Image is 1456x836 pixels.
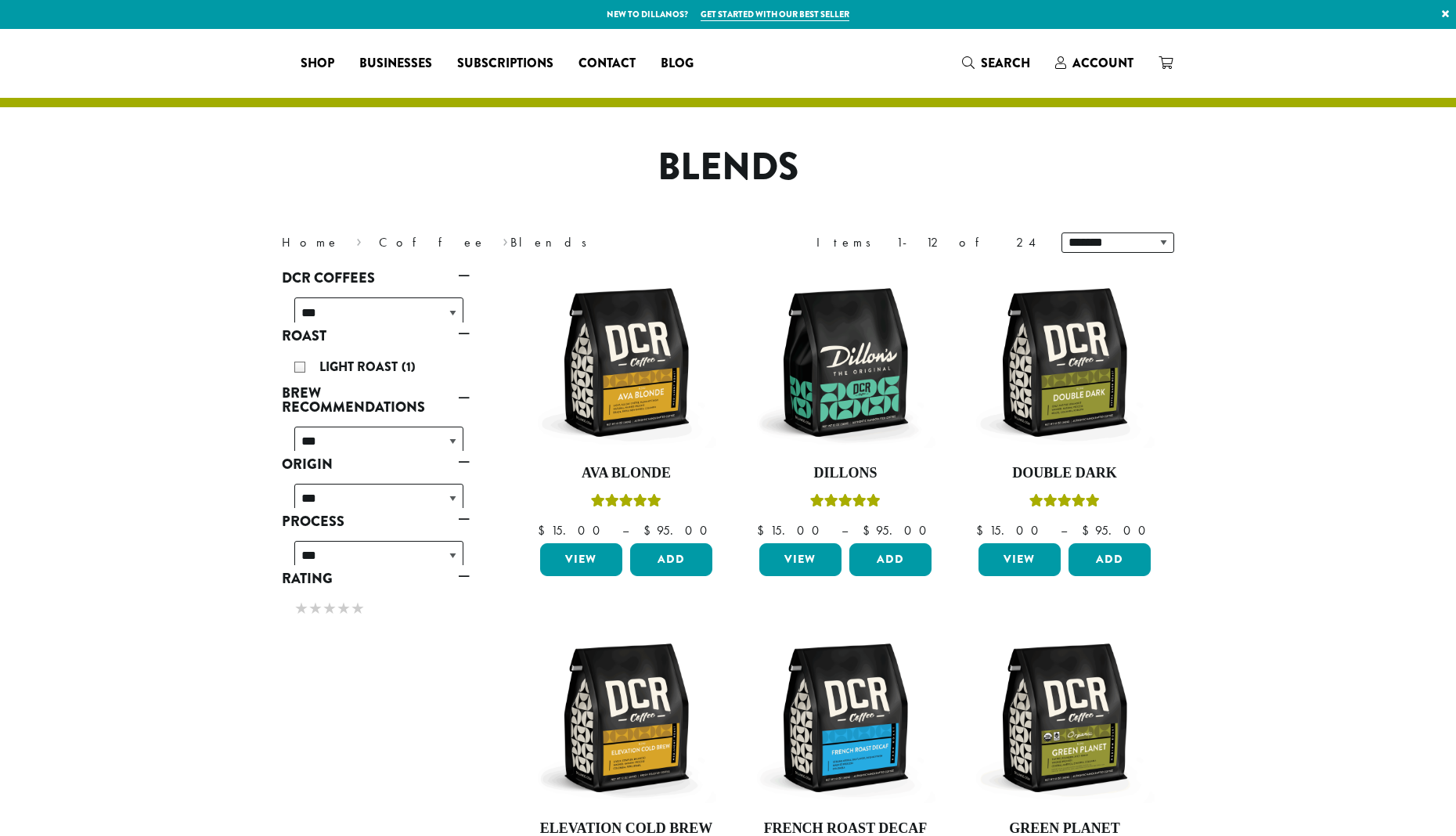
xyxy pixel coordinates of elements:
[849,543,932,576] button: Add
[976,522,1046,539] bdi: 15.00
[1082,522,1153,539] bdi: 95.00
[270,145,1186,190] h1: Blends
[643,522,715,539] bdi: 95.00
[301,54,334,74] span: Shop
[976,522,989,539] span: $
[457,54,553,74] span: Subscriptions
[282,234,340,250] a: Home
[282,420,470,451] div: Brew Recommendations
[816,233,1038,252] div: Items 1-12 of 24
[757,522,770,539] span: $
[538,522,607,539] bdi: 15.00
[282,451,470,477] a: Origin
[810,492,881,515] div: Rated 5.00 out of 5
[282,477,470,508] div: Origin
[622,522,629,539] span: –
[282,592,470,622] div: Rating
[319,358,402,376] span: Light Roast
[351,597,365,620] span: ★
[591,492,661,515] div: Rated 5.00 out of 5
[282,323,470,349] a: Roast
[1072,54,1133,72] span: Account
[536,272,716,452] img: DCR-12oz-Ava-Blonde-Stock-scaled.png
[282,535,470,565] div: Process
[755,628,935,808] img: DCR-12oz-French-Roast-Decaf-Stock-scaled.png
[755,465,935,482] h4: Dillons
[701,8,849,21] a: Get started with our best seller
[755,272,935,537] a: DillonsRated 5.00 out of 5
[975,272,1155,452] img: DCR-12oz-Double-Dark-Stock-scaled.png
[294,597,308,620] span: ★
[1069,543,1151,576] button: Add
[1029,492,1100,515] div: Rated 4.50 out of 5
[356,228,362,252] span: ›
[282,508,470,535] a: Process
[536,272,716,537] a: Ava BlondeRated 5.00 out of 5
[282,265,470,291] a: DCR Coffees
[282,233,705,252] nav: Breadcrumb
[950,50,1043,76] a: Search
[578,54,636,74] span: Contact
[755,272,935,452] img: DCR-12oz-Dillons-Stock-scaled.png
[282,380,470,420] a: Brew Recommendations
[323,597,337,620] span: ★
[359,54,432,74] span: Businesses
[282,565,470,592] a: Rating
[981,54,1030,72] span: Search
[282,349,470,380] div: Roast
[379,234,486,250] a: Coffee
[337,597,351,620] span: ★
[863,522,934,539] bdi: 95.00
[975,628,1155,808] img: DCR-12oz-FTO-Green-Planet-Stock-scaled.png
[643,522,657,539] span: $
[757,522,827,539] bdi: 15.00
[863,522,876,539] span: $
[975,465,1155,482] h4: Double Dark
[975,272,1155,537] a: Double DarkRated 4.50 out of 5
[536,465,716,482] h4: Ava Blonde
[288,51,347,76] a: Shop
[1082,522,1095,539] span: $
[402,358,416,376] span: (1)
[503,228,508,252] span: ›
[661,54,694,74] span: Blog
[978,543,1061,576] a: View
[630,543,712,576] button: Add
[759,543,842,576] a: View
[1061,522,1067,539] span: –
[282,291,470,322] div: DCR Coffees
[540,543,622,576] a: View
[842,522,848,539] span: –
[308,597,323,620] span: ★
[538,522,551,539] span: $
[536,628,716,808] img: DCR-12oz-Elevation-Cold-Brew-Stock-scaled.png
